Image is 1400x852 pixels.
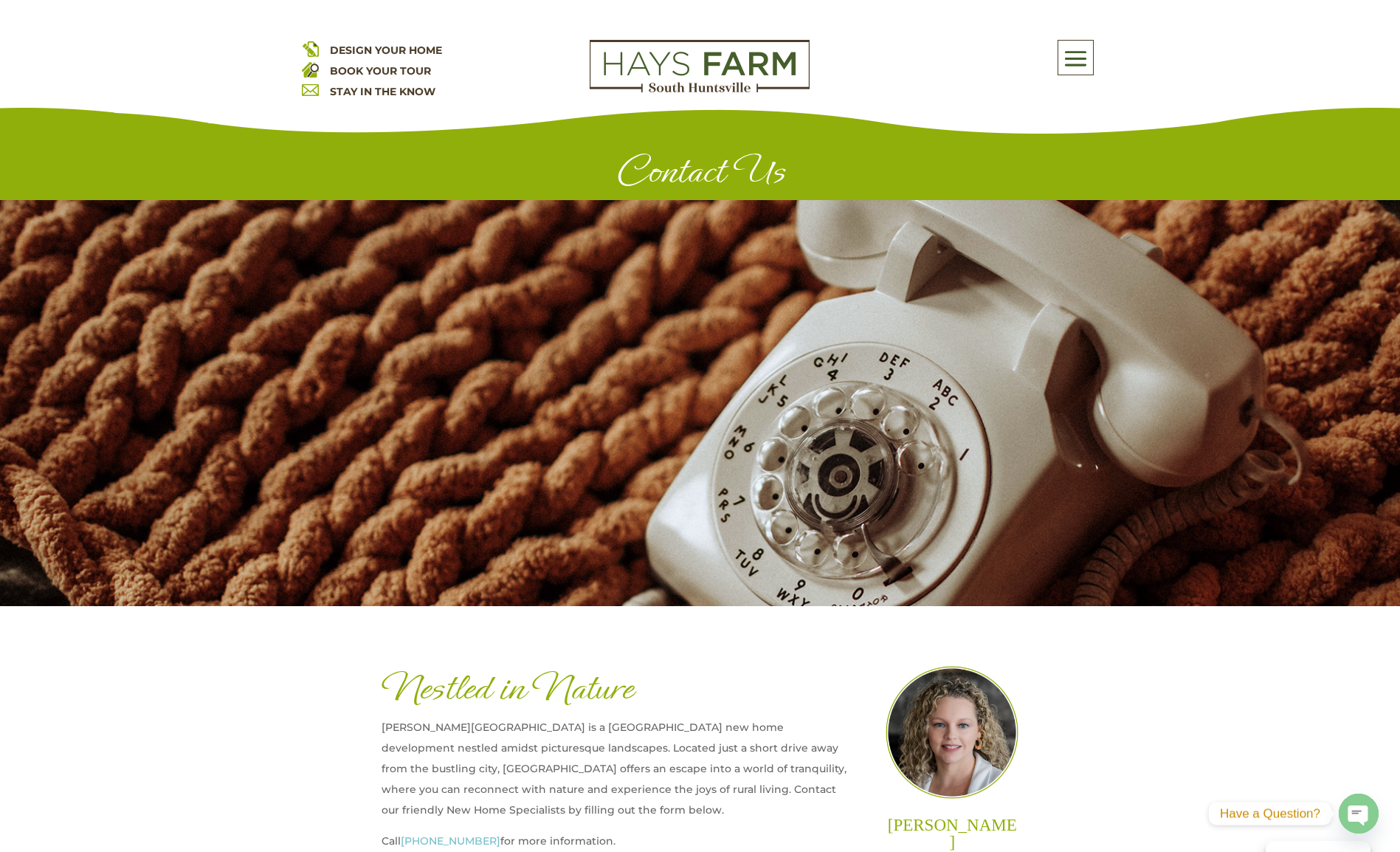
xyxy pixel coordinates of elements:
a: STAY IN THE KNOW [330,85,435,98]
img: Team_Laura@2x [886,666,1018,799]
a: hays farm homes huntsville development [590,83,810,96]
a: [PHONE_NUMBER] [401,834,500,848]
h1: Nestled in Nature [382,666,851,717]
a: BOOK YOUR TOUR [330,64,431,78]
p: [PERSON_NAME][GEOGRAPHIC_DATA] is a [GEOGRAPHIC_DATA] new home development nestled amidst picture... [382,717,851,831]
img: Logo [590,40,810,93]
img: book your home tour [302,61,319,78]
h1: Contact Us [302,149,1099,200]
